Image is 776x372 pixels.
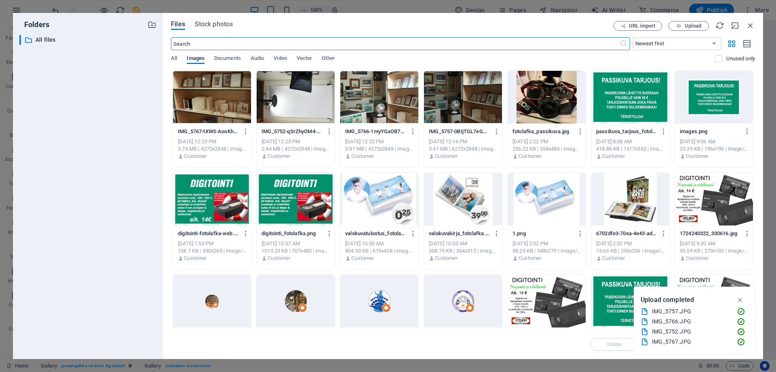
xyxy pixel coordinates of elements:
div: [DATE] 8:58 AM [596,138,664,145]
p: Displays only files that are not in use on the website. Files added during this session can still... [726,55,755,62]
p: IMG_5757-0BIjTGL7eGMc0w9g8y943Q.JPG [429,128,489,135]
div: 1013.23 KB | 707x480 | image/png [261,247,330,255]
p: valokuvatulostus_fotolafka.png [345,230,406,237]
span: All [171,53,177,65]
p: Customer [602,255,625,262]
div: 3.41 MB | 4272x2848 | image/jpeg [429,145,497,153]
span: Documents [214,53,241,65]
p: Customer [519,153,541,160]
p: 6702dfe3-70ea-4e43-adb0-d31fd99fd062_256.jpg [596,230,657,237]
p: images.png [680,128,740,135]
p: IMG_5752-qSrZhyOM4-uS0fZz66LHfg.JPG [261,128,322,135]
p: 1724240322_330616.jpg [680,230,740,237]
div: 98.29 KB | 348x279 | image/png [512,247,581,255]
div: 804.53 KB | 615x438 | image/png [345,247,413,255]
div: [DATE] 10:50 AM [429,240,497,247]
div: [DATE] 2:32 PM [596,240,664,247]
span: URL import [629,23,655,28]
div: [DATE] 1:53 PM [178,240,246,247]
div: [DATE] 10:50 AM [345,240,413,247]
p: Customer [184,153,207,160]
div: IMG_5757.JPG [652,307,730,316]
div: [DATE] 2:32 PM [512,240,581,247]
p: Customer [184,255,207,262]
i: Create new folder [148,20,156,29]
p: IMG_5767-tXWS-AooKhEfsoYNHihXDw.JPG [178,128,238,135]
div: [DATE] 12:23 PM [178,138,246,145]
p: passikuva_tarjous_fotolafka.jpg [596,128,657,135]
p: Upload completed [641,295,694,305]
div: [DATE] 2:22 PM [512,138,581,145]
div: [DATE] 12:22 PM [345,138,413,145]
p: Folders [19,19,49,30]
p: Customer [519,255,541,262]
p: Customer [435,255,458,262]
div: [DATE] 12:23 PM [261,138,330,145]
div: 23.39 KB | 196x196 | image/png [680,145,748,153]
div: ​ [19,35,21,45]
span: Audio [251,53,264,65]
p: Customer [351,255,374,262]
p: All files [36,35,141,45]
div: 55.59 KB | 273x183 | image/jpeg [680,247,748,255]
p: Customer [268,153,290,160]
div: 108.1 KB | 390x265 | image/jpeg [178,247,246,255]
p: digitointi-fotolafka-web.jpg [178,230,238,237]
div: 13.66 KB | 256x256 | image/jpeg [596,247,664,255]
span: Images [187,53,205,65]
i: Close [746,21,755,30]
div: 236.22 KB | 554x486 | image/jpeg [512,145,581,153]
button: URL import [614,21,662,31]
div: 418.86 KB | 1417x962 | image/jpeg [596,145,664,153]
div: 3.91 MB | 4272x2848 | image/jpeg [345,145,413,153]
i: Minimize [731,21,740,30]
i: Reload [715,21,724,30]
p: Customer [686,153,709,160]
span: Video [274,53,287,65]
div: [DATE] 9:20 AM [680,240,748,247]
div: [DATE] 9:06 AM [680,138,748,145]
p: fotolafka_passikuva.jpg [512,128,573,135]
div: [DATE] 12:16 PM [429,138,497,145]
div: IMG_5752.JPG [652,327,730,336]
div: [DATE] 10:57 AM [261,240,330,247]
button: Upload [668,21,709,31]
div: 338.75 KB | 354x312 | image/png [429,247,497,255]
div: IMG_5767.JPG [652,337,730,346]
span: Files [171,19,185,29]
p: Customer [686,255,709,262]
p: IMG_5766-1myYGaOB7WUfOpsa2MPeuQ.JPG [345,128,406,135]
span: Upload [685,23,701,28]
div: 2.44 MB | 4272x2848 | image/jpeg [261,145,330,153]
span: Stock photos [195,19,233,29]
div: IMG_5766.JPG [652,317,730,326]
p: digitointi_fotolafka.png [261,230,322,237]
p: Customer [602,153,625,160]
span: Other [322,53,335,65]
div: 3.73 MB | 4272x2848 | image/jpeg [178,145,246,153]
p: Customer [435,153,458,160]
p: valokuvakirja_fotolafka.png [429,230,489,237]
p: Customer [268,255,290,262]
input: Search [171,37,619,50]
p: 1.png [512,230,573,237]
span: Vector [297,53,312,65]
p: Customer [351,153,374,160]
